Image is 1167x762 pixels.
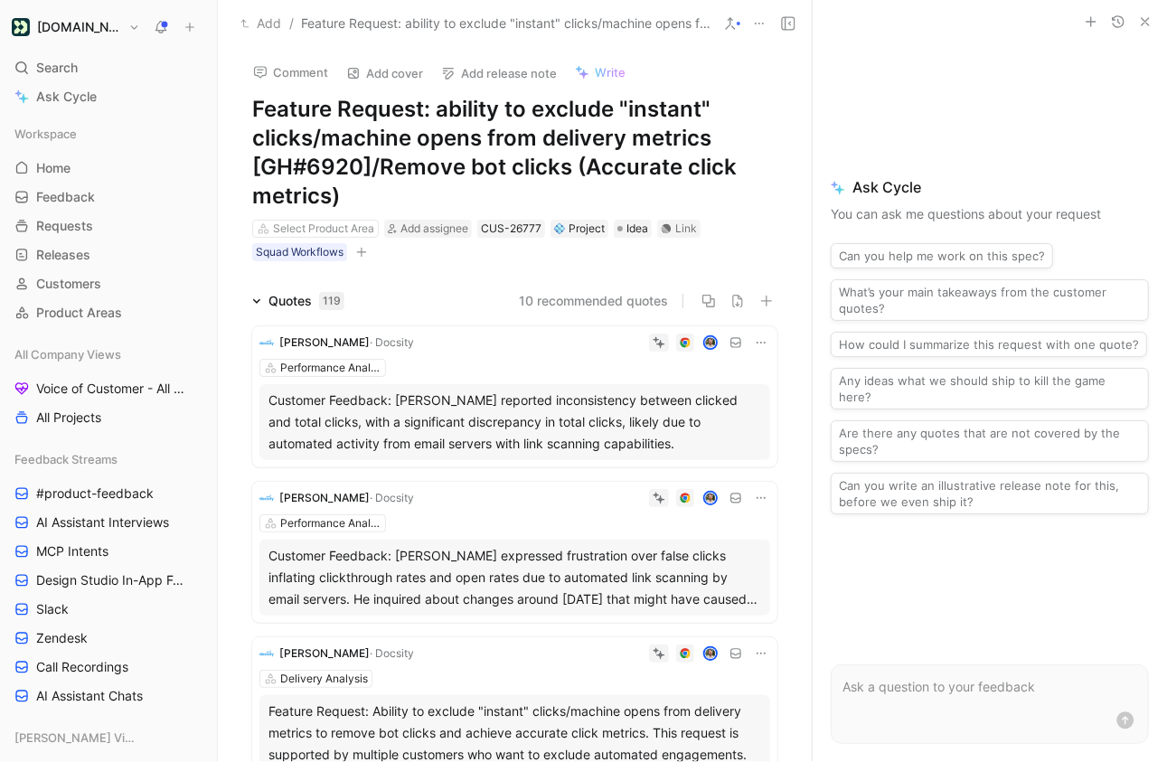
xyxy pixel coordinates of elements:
a: #product-feedback [7,480,210,507]
div: Project [554,220,605,238]
div: All Company ViewsVoice of Customer - All AreasAll Projects [7,341,210,431]
button: 10 recommended quotes [519,290,668,312]
button: Add [236,13,286,34]
span: · Docsity [370,335,414,349]
a: Zendesk [7,625,210,652]
button: Are there any quotes that are not covered by the specs? [831,420,1149,462]
span: / [289,13,294,34]
img: 💠 [554,223,565,234]
span: Releases [36,246,90,264]
a: Product Areas [7,299,210,326]
a: All Projects [7,404,210,431]
span: Ask Cycle [831,176,1149,198]
a: Call Recordings [7,654,210,681]
img: logo [259,491,274,505]
div: Customer Feedback: [PERSON_NAME] reported inconsistency between clicked and total clicks, with a ... [268,390,761,455]
div: Feedback Streams [7,446,210,473]
div: Squad Workflows [256,243,344,261]
span: [PERSON_NAME] Views [14,729,137,747]
button: Write [567,60,634,85]
a: Requests [7,212,210,240]
span: Call Recordings [36,658,128,676]
span: [PERSON_NAME] [279,491,370,504]
a: Home [7,155,210,182]
div: Workspace [7,120,210,147]
div: Quotes [268,290,344,312]
div: Search [7,54,210,81]
div: [PERSON_NAME] Views [7,724,210,751]
div: Link [675,220,697,238]
a: AI Assistant Chats [7,682,210,710]
a: Customers [7,270,210,297]
img: avatar [705,648,717,660]
span: Slack [36,600,69,618]
a: AI Assistant Interviews [7,509,210,536]
span: Requests [36,217,93,235]
button: Comment [245,60,336,85]
span: [PERSON_NAME] [279,646,370,660]
span: Zendesk [36,629,88,647]
img: avatar [705,337,717,349]
span: Workspace [14,125,77,143]
span: Add assignee [400,221,468,235]
span: Write [595,64,626,80]
span: Feedback Streams [14,450,118,468]
span: Feedback [36,188,95,206]
div: Feedback Streams#product-feedbackAI Assistant InterviewsMCP IntentsDesign Studio In-App FeedbackS... [7,446,210,710]
span: [PERSON_NAME] [279,335,370,349]
button: Can you help me work on this spec? [831,243,1053,268]
div: CUS-26777 [481,220,541,238]
h1: [DOMAIN_NAME] [37,19,121,35]
p: You can ask me questions about your request [831,203,1149,225]
div: Delivery Analysis [280,670,368,688]
button: Customer.io[DOMAIN_NAME] [7,14,145,40]
img: Customer.io [12,18,30,36]
span: Design Studio In-App Feedback [36,571,188,589]
div: Performance Analysis [280,359,381,377]
div: 💠Project [551,220,608,238]
button: Add cover [338,61,431,86]
span: Feature Request: ability to exclude "instant" clicks/machine opens from delivery metrics [GH#6920... [301,13,711,34]
span: Home [36,159,71,177]
button: What’s your main takeaways from the customer quotes? [831,279,1149,321]
a: Slack [7,596,210,623]
div: 119 [319,292,344,310]
div: Quotes119 [245,290,352,312]
img: logo [259,335,274,350]
span: Ask Cycle [36,86,97,108]
span: · Docsity [370,491,414,504]
div: Performance Analysis [280,514,381,532]
span: Customers [36,275,101,293]
a: Voice of Customer - All Areas [7,375,210,402]
span: Idea [626,220,648,238]
span: Product Areas [36,304,122,322]
div: Customer Feedback: [PERSON_NAME] expressed frustration over false clicks inflating clickthrough r... [268,545,761,610]
img: logo [259,646,274,661]
span: AI Assistant Interviews [36,513,169,532]
span: Search [36,57,78,79]
a: Ask Cycle [7,83,210,110]
button: Add release note [433,61,565,86]
img: avatar [705,493,717,504]
a: Releases [7,241,210,268]
span: · Docsity [370,646,414,660]
span: All Projects [36,409,101,427]
a: Design Studio In-App Feedback [7,567,210,594]
div: All Company Views [7,341,210,368]
button: Any ideas what we should ship to kill the game here? [831,368,1149,409]
div: Select Product Area [273,220,374,238]
span: AI Assistant Chats [36,687,143,705]
span: #product-feedback [36,484,154,503]
a: MCP Intents [7,538,210,565]
span: Voice of Customer - All Areas [36,380,186,398]
button: Can you write an illustrative release note for this, before we even ship it? [831,473,1149,514]
a: Feedback [7,183,210,211]
span: MCP Intents [36,542,108,560]
h1: Feature Request: ability to exclude "instant" clicks/machine opens from delivery metrics [GH#6920... [252,95,777,211]
button: How could I summarize this request with one quote? [831,332,1147,357]
div: Idea [614,220,652,238]
span: All Company Views [14,345,121,363]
